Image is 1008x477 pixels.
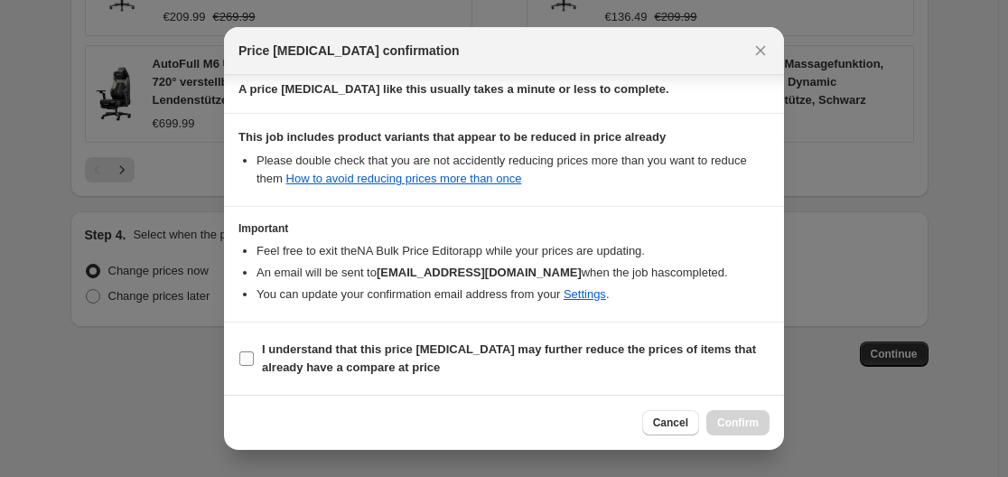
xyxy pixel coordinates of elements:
a: Settings [564,287,606,301]
a: How to avoid reducing prices more than once [286,172,522,185]
button: Cancel [642,410,699,435]
li: Feel free to exit the NA Bulk Price Editor app while your prices are updating. [257,242,770,260]
li: You can update your confirmation email address from your . [257,285,770,304]
span: Price [MEDICAL_DATA] confirmation [238,42,460,60]
li: Please double check that you are not accidently reducing prices more than you want to reduce them [257,152,770,188]
li: An email will be sent to when the job has completed . [257,264,770,282]
span: Cancel [653,416,688,430]
button: Close [748,38,773,63]
b: A price [MEDICAL_DATA] like this usually takes a minute or less to complete. [238,82,669,96]
b: I understand that this price [MEDICAL_DATA] may further reduce the prices of items that already h... [262,342,756,374]
b: This job includes product variants that appear to be reduced in price already [238,130,666,144]
h3: Important [238,221,770,236]
b: [EMAIL_ADDRESS][DOMAIN_NAME] [377,266,582,279]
